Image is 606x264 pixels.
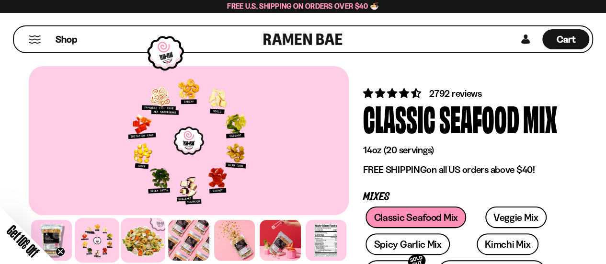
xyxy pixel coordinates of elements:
[363,144,563,156] p: 14oz (20 servings)
[429,88,482,99] span: 2792 reviews
[366,233,449,255] a: Spicy Garlic Mix
[523,100,557,136] div: Mix
[363,87,423,99] span: 4.68 stars
[363,164,426,175] strong: FREE SHIPPING
[56,33,77,46] span: Shop
[227,1,379,11] span: Free U.S. Shipping on Orders over $40 🍜
[28,35,41,44] button: Mobile Menu Trigger
[485,207,547,228] a: Veggie Mix
[439,100,519,136] div: Seafood
[363,164,563,176] p: on all US orders above $40!
[56,29,77,49] a: Shop
[557,34,575,45] span: Cart
[363,193,563,202] p: Mixes
[363,100,435,136] div: Classic
[4,222,42,260] span: Get 10% Off
[56,247,65,256] button: Close teaser
[477,233,538,255] a: Kimchi Mix
[542,26,589,52] a: Cart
